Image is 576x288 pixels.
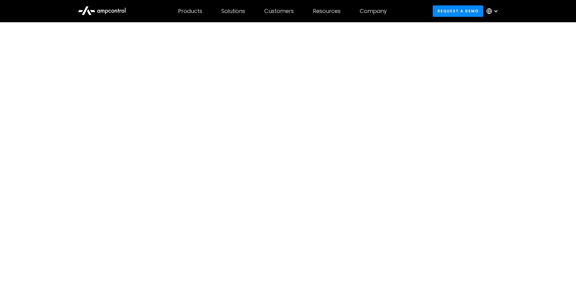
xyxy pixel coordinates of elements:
[264,8,294,14] div: Customers
[360,8,387,14] div: Company
[221,8,245,14] div: Solutions
[178,8,202,14] div: Products
[313,8,341,14] div: Resources
[433,5,483,17] a: Request a demo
